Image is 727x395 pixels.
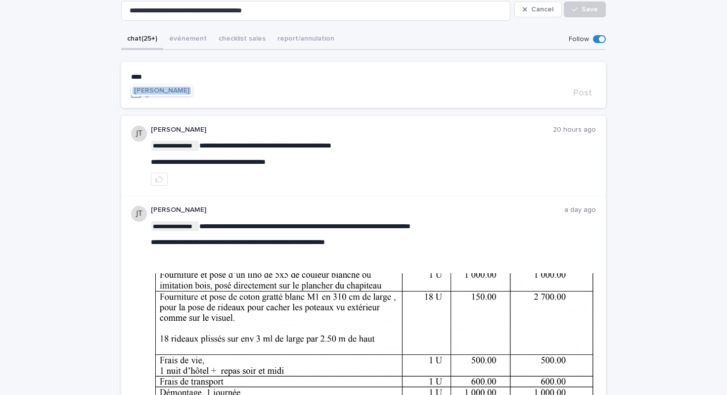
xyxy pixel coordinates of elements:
button: report/annulation [272,29,340,50]
button: Post [569,89,596,98]
p: a day ago [564,206,596,214]
button: [PERSON_NAME] [133,87,191,95]
span: Post [573,89,592,98]
span: [PERSON_NAME] [134,87,189,94]
p: [PERSON_NAME] [151,126,553,134]
button: Cancel [514,1,562,17]
button: Save [564,1,606,17]
button: chat (25+) [121,29,163,50]
p: [PERSON_NAME] [151,206,564,214]
span: Save [582,6,598,13]
button: événement [163,29,213,50]
p: Follow [569,35,589,44]
p: 20 hours ago [553,126,596,134]
span: Cancel [531,6,553,13]
button: like this post [151,173,168,186]
button: checklist sales [213,29,272,50]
